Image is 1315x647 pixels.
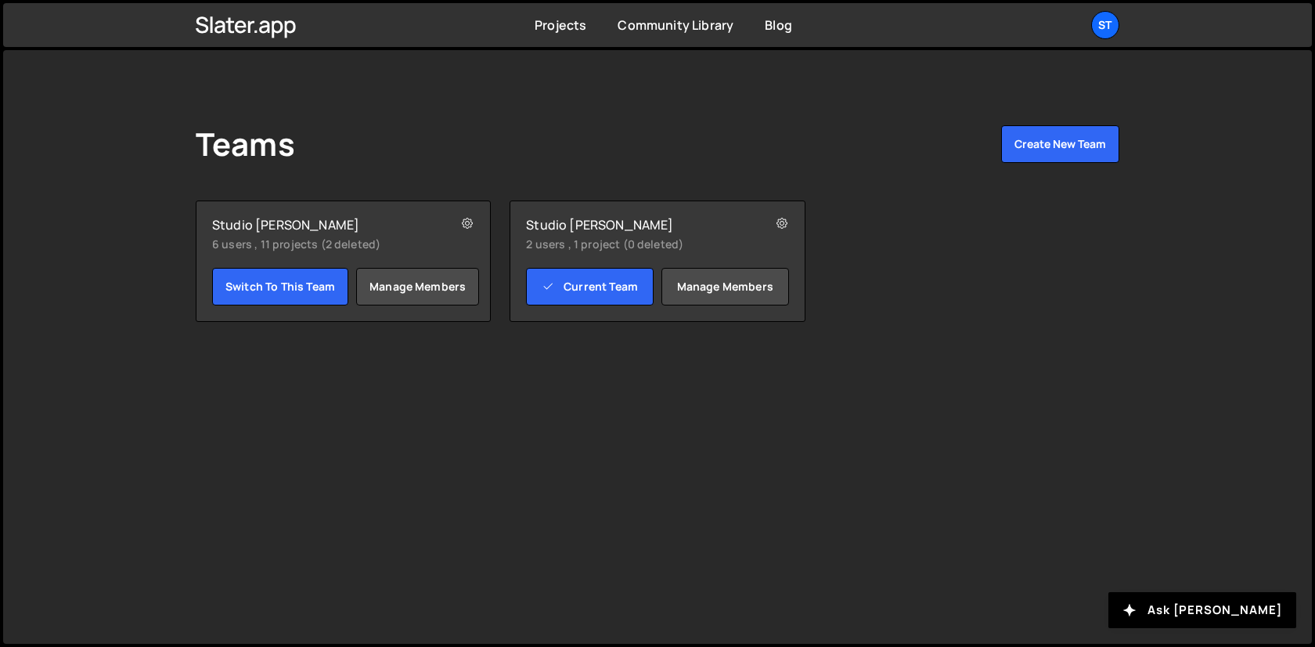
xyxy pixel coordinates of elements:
h2: Studio [PERSON_NAME] [526,217,741,233]
button: Create New Team [1001,125,1119,163]
a: Manage members [356,268,479,305]
a: St [1091,11,1119,39]
a: Projects [535,16,586,34]
a: Community Library [618,16,733,34]
small: 6 users , 11 projects (2 deleted) [212,237,427,252]
a: Switch to this team [212,268,348,305]
a: Current Team [526,268,654,305]
h2: Studio [PERSON_NAME] [212,217,427,233]
button: Ask [PERSON_NAME] [1108,592,1296,628]
h1: Teams [196,125,295,163]
small: 2 users , 1 project (0 deleted) [526,237,741,252]
a: Manage members [661,268,789,305]
a: Blog [765,16,792,34]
